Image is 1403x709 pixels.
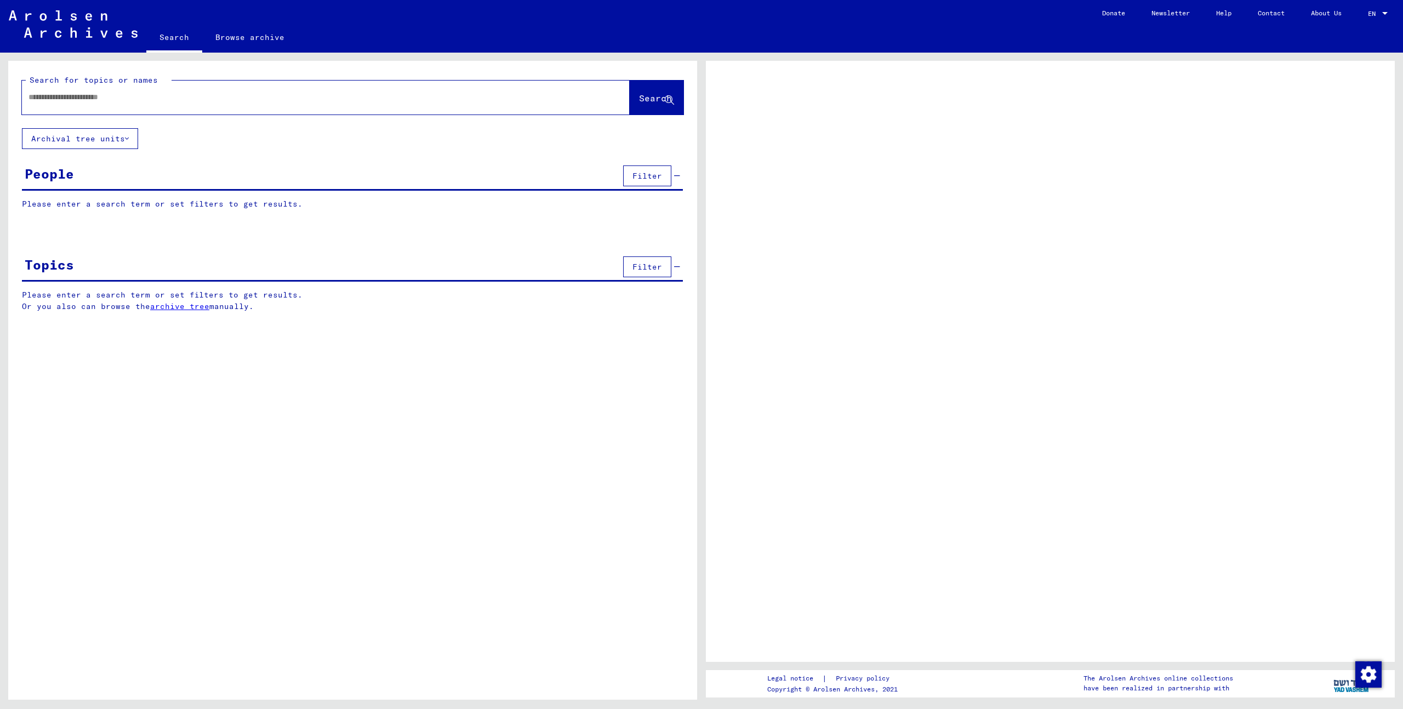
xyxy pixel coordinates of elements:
button: Search [630,81,683,115]
p: The Arolsen Archives online collections [1083,673,1233,683]
button: Filter [623,256,671,277]
img: Arolsen_neg.svg [9,10,138,38]
img: yv_logo.png [1331,670,1372,697]
a: Browse archive [202,24,298,50]
div: Change consent [1355,661,1381,687]
a: Privacy policy [827,673,903,684]
button: Filter [623,165,671,186]
a: archive tree [150,301,209,311]
p: Please enter a search term or set filters to get results. Or you also can browse the manually. [22,289,683,312]
span: Search [639,93,672,104]
div: Topics [25,255,74,275]
mat-label: Search for topics or names [30,75,158,85]
p: Copyright © Arolsen Archives, 2021 [767,684,903,694]
img: Change consent [1355,661,1382,688]
p: have been realized in partnership with [1083,683,1233,693]
a: Search [146,24,202,53]
span: Filter [632,171,662,181]
a: Legal notice [767,673,822,684]
p: Please enter a search term or set filters to get results. [22,198,683,210]
span: EN [1368,10,1380,18]
div: | [767,673,903,684]
div: People [25,164,74,184]
span: Filter [632,262,662,272]
button: Archival tree units [22,128,138,149]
